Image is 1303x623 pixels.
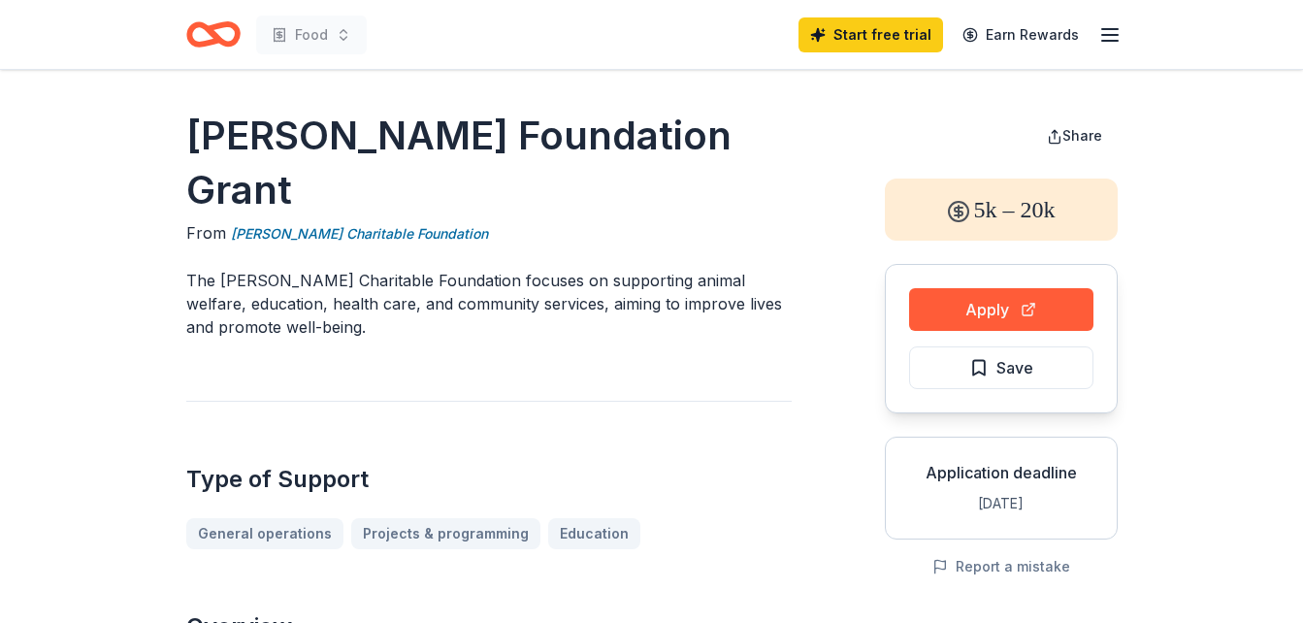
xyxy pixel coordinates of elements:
[885,179,1118,241] div: 5k – 20k
[951,17,1091,52] a: Earn Rewards
[1031,116,1118,155] button: Share
[909,346,1093,389] button: Save
[901,461,1101,484] div: Application deadline
[295,23,328,47] span: Food
[186,221,792,246] div: From
[1062,127,1102,144] span: Share
[186,12,241,57] a: Home
[909,288,1093,331] button: Apply
[548,518,640,549] a: Education
[798,17,943,52] a: Start free trial
[186,518,343,549] a: General operations
[186,464,792,495] h2: Type of Support
[186,109,792,217] h1: [PERSON_NAME] Foundation Grant
[231,222,488,246] a: [PERSON_NAME] Charitable Foundation
[256,16,367,54] button: Food
[186,269,792,339] p: The [PERSON_NAME] Charitable Foundation focuses on supporting animal welfare, education, health c...
[996,355,1033,380] span: Save
[901,492,1101,515] div: [DATE]
[932,555,1070,578] button: Report a mistake
[351,518,540,549] a: Projects & programming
